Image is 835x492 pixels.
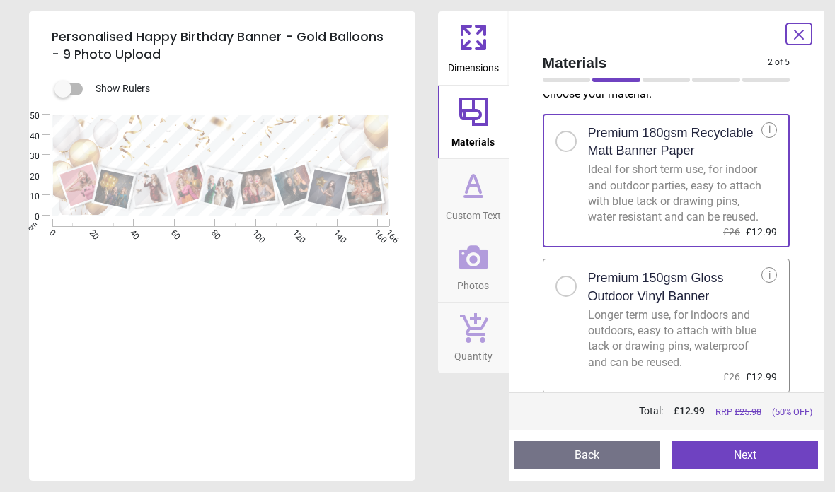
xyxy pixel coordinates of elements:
[715,406,761,418] span: RRP
[588,307,762,371] div: Longer term use, for indoors and outdoors, easy to attach with blue tack or drawing pins, waterpr...
[451,129,495,150] span: Materials
[768,57,790,69] span: 2 of 5
[543,86,802,102] p: Choose your material .
[448,54,499,76] span: Dimensions
[679,405,705,416] span: 12.99
[674,404,705,418] span: £
[761,267,777,283] div: i
[446,202,501,223] span: Custom Text
[438,86,509,159] button: Materials
[588,162,762,225] div: Ideal for short term use, for indoor and outdoor parties, easy to attach with blue tack or drawin...
[438,303,509,373] button: Quantity
[13,151,40,163] span: 30
[772,406,812,418] span: (50% OFF)
[25,220,38,233] span: cm
[588,269,762,305] h2: Premium 150gsm Gloss Outdoor Vinyl Banner
[63,81,415,98] div: Show Rulers
[13,171,40,183] span: 20
[735,406,761,417] span: £ 25.98
[761,122,777,138] div: i
[723,371,740,382] span: £26
[438,11,509,85] button: Dimensions
[13,211,40,223] span: 0
[13,110,40,122] span: 50
[438,233,509,303] button: Photos
[514,441,661,469] button: Back
[438,159,509,233] button: Custom Text
[746,226,777,238] span: £12.99
[746,371,777,382] span: £12.99
[13,131,40,143] span: 40
[541,404,813,418] div: Total:
[588,124,762,160] h2: Premium 180gsm Recyclable Matt Banner Paper
[543,52,768,73] span: Materials
[52,23,393,69] h5: Personalised Happy Birthday Banner - Gold Balloons - 9 Photo Upload
[672,441,818,469] button: Next
[13,191,40,203] span: 10
[454,343,493,364] span: Quantity
[457,272,489,293] span: Photos
[723,226,740,238] span: £26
